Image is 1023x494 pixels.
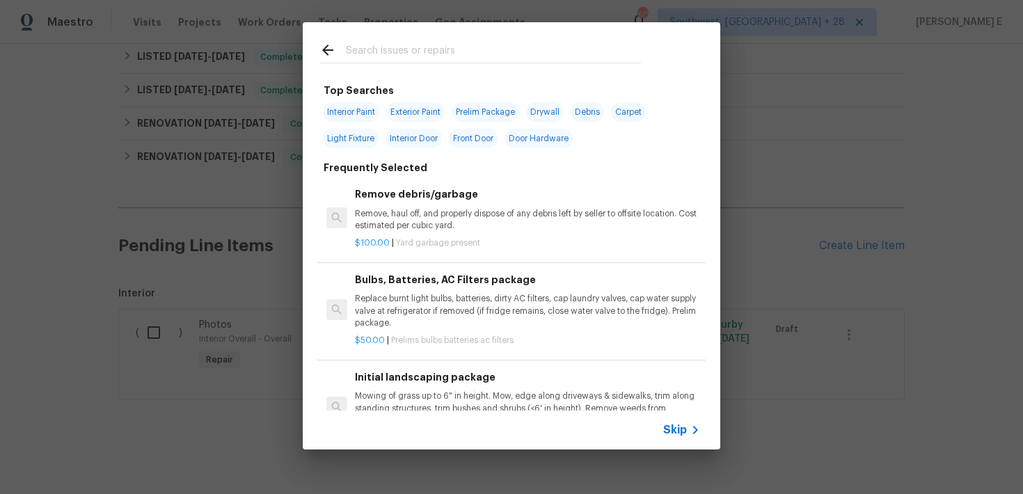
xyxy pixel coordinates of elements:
p: | [355,237,700,249]
span: $50.00 [355,336,385,344]
span: Interior Door [386,129,442,148]
h6: Initial landscaping package [355,369,700,385]
h6: Remove debris/garbage [355,186,700,202]
span: Yard garbage present [396,239,480,247]
span: Interior Paint [323,102,379,122]
h6: Bulbs, Batteries, AC Filters package [355,272,700,287]
span: $100.00 [355,239,390,247]
span: Prelim Package [452,102,519,122]
h6: Frequently Selected [324,160,427,175]
p: Remove, haul off, and properly dispose of any debris left by seller to offsite location. Cost est... [355,208,700,232]
p: Mowing of grass up to 6" in height. Mow, edge along driveways & sidewalks, trim along standing st... [355,390,700,426]
span: Door Hardware [505,129,573,148]
input: Search issues or repairs [346,42,641,63]
span: Front Door [449,129,498,148]
span: Debris [571,102,604,122]
p: | [355,335,700,346]
span: Skip [663,423,687,437]
h6: Top Searches [324,83,394,98]
span: Drywall [526,102,564,122]
span: Carpet [611,102,646,122]
p: Replace burnt light bulbs, batteries, dirty AC filters, cap laundry valves, cap water supply valv... [355,293,700,328]
span: Prelims bulbs batteries ac filters [391,336,514,344]
span: Exterior Paint [386,102,445,122]
span: Light Fixture [323,129,379,148]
